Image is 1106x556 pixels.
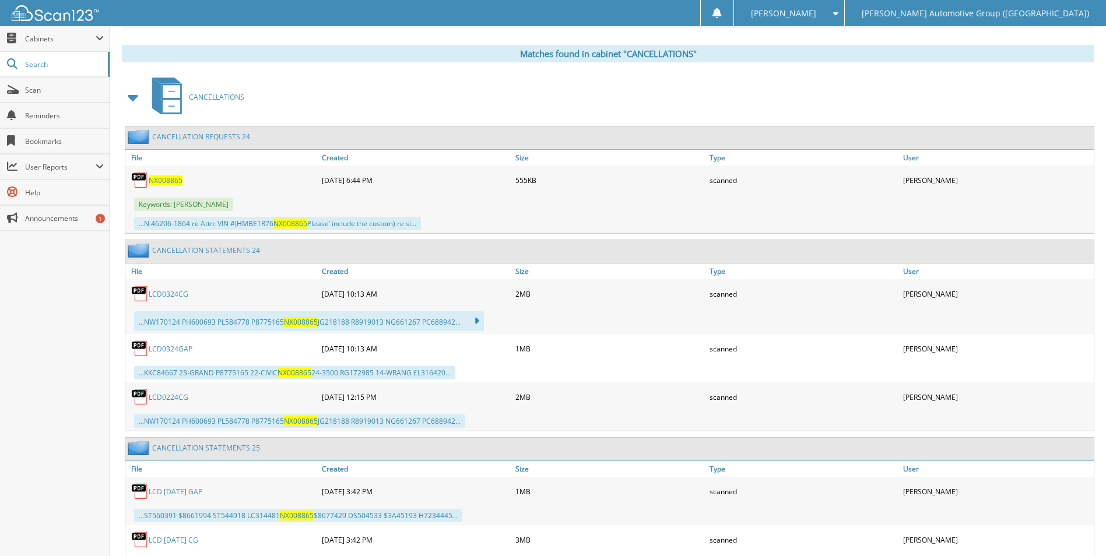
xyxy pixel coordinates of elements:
[149,344,192,354] a: LCD0324GAP
[512,282,706,305] div: 2MB
[12,5,99,21] img: scan123-logo-white.svg
[900,461,1094,477] a: User
[319,461,512,477] a: Created
[707,168,900,192] div: scanned
[900,282,1094,305] div: [PERSON_NAME]
[25,34,96,44] span: Cabinets
[284,416,318,426] span: NX008865
[512,461,706,477] a: Size
[149,289,188,299] a: LCD0324CG
[512,263,706,279] a: Size
[149,392,188,402] a: LCD0224CG
[512,528,706,551] div: 3MB
[152,132,250,142] a: CANCELLATION REQUESTS 24
[707,385,900,409] div: scanned
[131,285,149,302] img: PDF.png
[707,480,900,503] div: scanned
[900,150,1094,166] a: User
[319,282,512,305] div: [DATE] 10:13 AM
[189,92,244,102] span: CANCELLATIONS
[751,10,816,17] span: [PERSON_NAME]
[319,263,512,279] a: Created
[280,511,314,520] span: NX008865
[319,528,512,551] div: [DATE] 3:42 PM
[707,282,900,305] div: scanned
[512,480,706,503] div: 1MB
[131,483,149,500] img: PDF.png
[122,45,1094,62] div: Matches found in cabinet "CANCELLATIONS"
[707,263,900,279] a: Type
[131,171,149,189] img: PDF.png
[134,509,462,522] div: ...ST560391 $8661994 ST544918 LC314481 $8677429 DS504533 $3A45193 H7234445...
[25,59,102,69] span: Search
[284,317,318,327] span: NX008865
[131,388,149,406] img: PDF.png
[152,443,260,453] a: CANCELLATION STATEMENTS 25
[128,243,152,258] img: folder2.png
[862,10,1089,17] span: [PERSON_NAME] Automotive Group ([GEOGRAPHIC_DATA])
[319,480,512,503] div: [DATE] 3:42 PM
[125,461,319,477] a: File
[707,461,900,477] a: Type
[512,337,706,360] div: 1MB
[152,245,260,255] a: CANCELLATION STATEMENTS 24
[512,150,706,166] a: Size
[131,340,149,357] img: PDF.png
[319,385,512,409] div: [DATE] 12:15 PM
[125,150,319,166] a: File
[273,219,307,228] span: NX008865
[25,111,104,121] span: Reminders
[707,528,900,551] div: scanned
[900,337,1094,360] div: [PERSON_NAME]
[900,528,1094,551] div: [PERSON_NAME]
[96,214,105,223] div: 1
[25,188,104,198] span: Help
[25,136,104,146] span: Bookmarks
[707,150,900,166] a: Type
[319,168,512,192] div: [DATE] 6:44 PM
[134,366,455,379] div: ...KKC84667 23-GRAND P8775165 22-CIVIC 24-3500 RG172985 14-WRANG £L316420...
[134,311,484,331] div: ...NW170124 PH600693 PL584778 P8775165 JG218188 R8919013 NG661267 PC688942...
[319,337,512,360] div: [DATE] 10:13 AM
[134,198,233,211] span: Keywords: [PERSON_NAME]
[319,150,512,166] a: Created
[900,168,1094,192] div: [PERSON_NAME]
[134,217,421,230] div: ...N.46206-1864 re Attn: VIN #JHMBE1R76 Please’ include the custom) re si...
[25,162,96,172] span: User Reports
[512,385,706,409] div: 2MB
[128,129,152,144] img: folder2.png
[707,337,900,360] div: scanned
[278,368,311,378] span: NX008865
[25,85,104,95] span: Scan
[149,487,202,497] a: LCD [DATE] GAP
[900,480,1094,503] div: [PERSON_NAME]
[128,441,152,455] img: folder2.png
[25,213,104,223] span: Announcements
[134,414,465,428] div: ...NW170124 PH600693 PL584778 P8775165 JG218188 R8919013 NG661267 PC688942...
[131,531,149,548] img: PDF.png
[900,263,1094,279] a: User
[900,385,1094,409] div: [PERSON_NAME]
[512,168,706,192] div: 555KB
[145,74,244,120] a: CANCELLATIONS
[125,263,319,279] a: File
[149,175,182,185] a: NX008865
[149,535,198,545] a: LCD [DATE] CG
